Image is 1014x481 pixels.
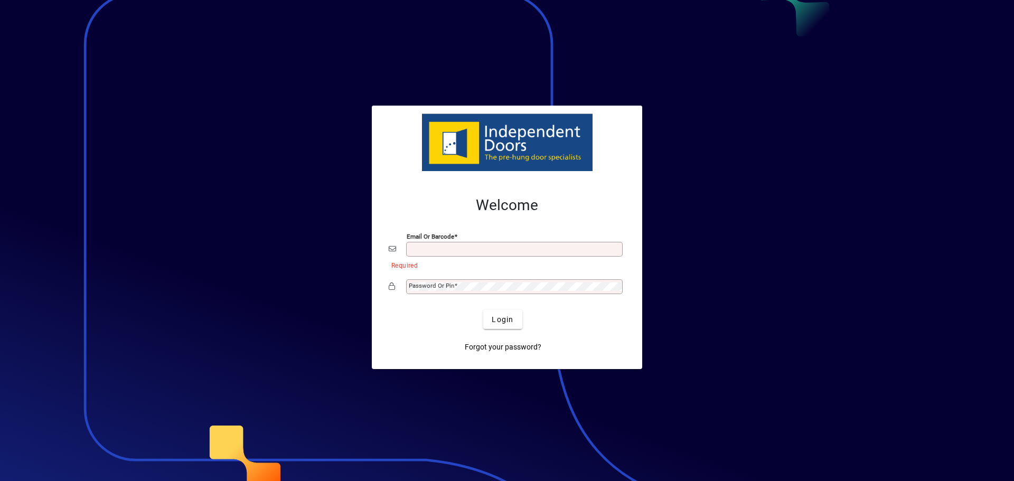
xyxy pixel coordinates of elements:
a: Forgot your password? [461,337,546,356]
span: Forgot your password? [465,342,541,353]
button: Login [483,310,522,329]
mat-label: Password or Pin [409,282,454,289]
mat-label: Email or Barcode [407,233,454,240]
mat-error: Required [391,259,617,270]
h2: Welcome [389,196,625,214]
span: Login [492,314,513,325]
